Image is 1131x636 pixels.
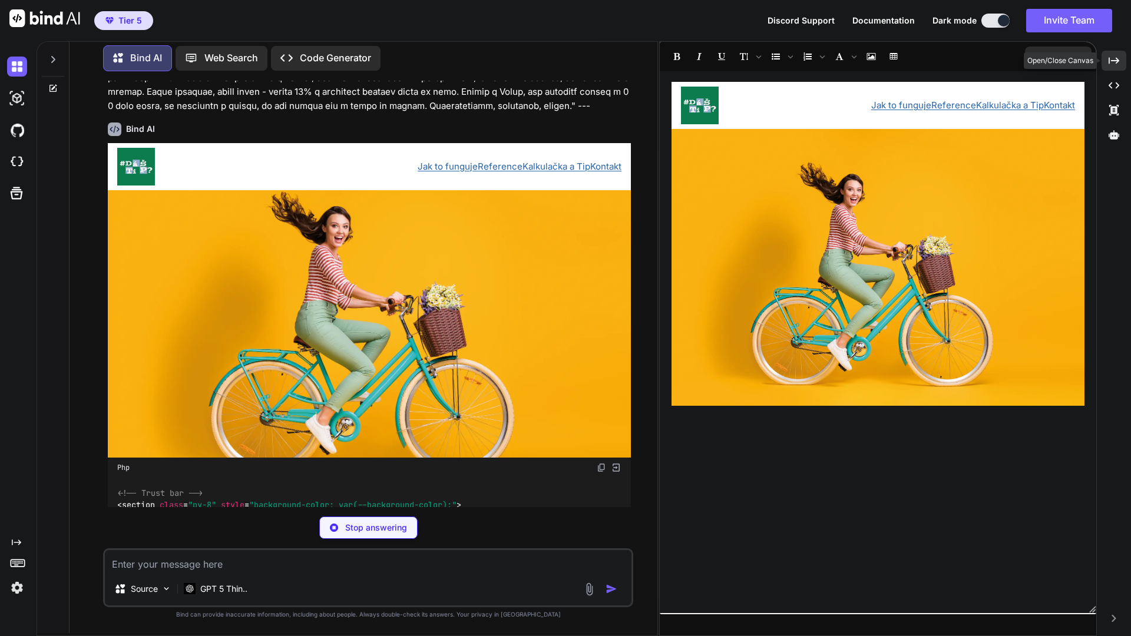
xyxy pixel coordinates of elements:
img: attachment [583,582,596,596]
span: Italic [689,47,710,67]
img: DáŠ TiP? Logo [117,148,155,185]
img: darkChat [7,57,27,77]
span: section [122,499,155,510]
img: Bind AI [9,9,80,27]
span: Dark mode [932,15,977,26]
p: Bind can provide inaccurate information, including about people. Always double-check its answers.... [103,609,633,619]
img: icon [606,583,617,595]
button: premiumTier 5 [94,11,153,30]
p: Code Generator [300,51,371,66]
h6: Bind AI [126,123,155,135]
span: "background-color: var(--background-color);" [249,499,457,510]
span: Discord Support [768,15,835,25]
a: DáŠ TiP? domů [681,87,719,124]
span: Underline [711,47,732,67]
p: GPT 5 Thin.. [200,583,247,595]
span: Php [117,463,130,472]
img: premium [105,17,114,24]
span: Insert Ordered List [797,47,828,67]
button: Discord Support [768,14,835,27]
span: Documentation [852,15,915,25]
a: Reference [931,98,976,112]
a: Kalkulačka a Tip [976,98,1044,112]
span: Tier 5 [118,15,142,26]
p: Copy [1045,51,1066,63]
span: Insert Image [861,47,882,67]
a: Jak to funguje [418,160,478,174]
p: Bind AI [130,51,162,66]
span: class [160,499,183,510]
a: Jak to funguje [871,98,931,112]
nav: Primární navigace [871,98,1075,112]
a: Reference [478,160,522,174]
a: Kontakt [590,160,621,174]
nav: Primární navigace [418,160,621,174]
p: Web Search [204,51,258,66]
button: Invite Team [1026,9,1112,32]
img: cloudideIcon [7,152,27,172]
button: Documentation [852,14,915,27]
span: style [221,499,244,510]
span: Font size [733,47,764,67]
div: Open/Close Canvas [1024,52,1097,69]
p: Stop answering [345,522,407,534]
span: "py-8" [188,499,216,510]
span: Insert table [883,47,904,67]
span: Font family [829,47,859,67]
a: DáŠ TiP? domů [117,148,155,185]
img: DáŠ TiP? Logo [681,87,719,124]
span: < = = > [117,499,461,510]
span: Bold [666,47,687,67]
img: GPT 5 Thinking High [184,583,196,594]
img: Open in Browser [611,462,621,473]
img: githubDark [7,120,27,140]
a: Kalkulačka a Tip [522,160,590,174]
img: darkAi-studio [7,88,27,108]
p: Source [131,583,158,595]
img: Pick Models [161,584,171,594]
span: Insert Unordered List [765,47,796,67]
img: copy [597,463,606,472]
img: settings [7,578,27,598]
a: Kontakt [1044,98,1075,112]
span: <!-- Trust bar --> [118,488,203,498]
